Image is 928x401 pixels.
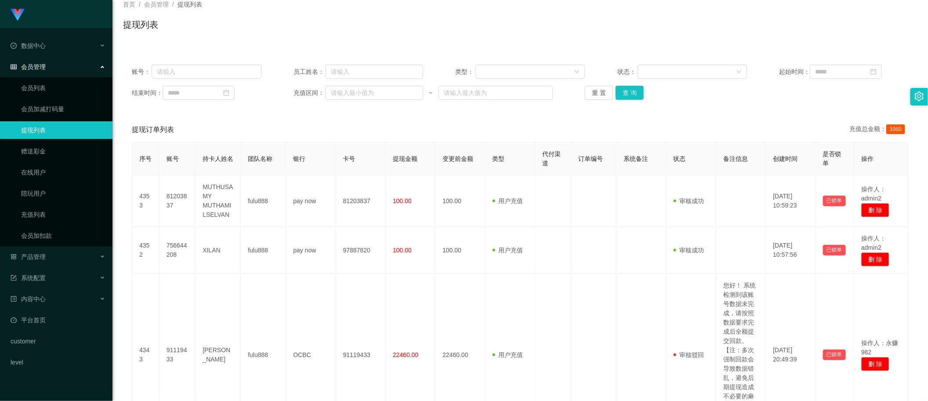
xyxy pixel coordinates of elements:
span: 会员管理 [144,1,169,8]
span: 员工姓名： [294,67,326,77]
span: 审核成功 [674,247,704,254]
span: 1060 [886,124,905,134]
span: 提现列表 [178,1,202,8]
span: 账号 [167,155,179,162]
span: ~ [423,88,439,98]
td: 100.00 [435,175,485,227]
i: 图标: check-circle-o [11,43,17,49]
input: 请输入最大值为 [439,86,553,100]
span: 状态： [617,67,638,77]
span: 备注信息 [723,155,748,162]
i: 图标: calendar [870,69,877,75]
td: fulu888 [241,175,286,227]
i: 图标: profile [11,296,17,302]
span: 状态 [674,155,686,162]
span: 系统配置 [11,274,46,281]
span: 提现金额 [393,155,417,162]
a: 提现列表 [21,121,105,139]
td: 4352 [132,227,159,274]
span: 代付渠道 [542,150,561,167]
a: 会员加扣款 [21,227,105,244]
span: 用户充值 [493,197,523,204]
td: [DATE] 10:57:56 [766,227,816,274]
i: 图标: appstore-o [11,254,17,260]
span: 团队名称 [248,155,272,162]
span: 产品管理 [11,253,46,260]
i: 图标: setting [914,91,924,101]
span: 首页 [123,1,135,8]
span: 结束时间： [132,88,163,98]
span: 是否锁单 [823,150,841,167]
button: 已锁单 [823,196,846,206]
span: 用户充值 [493,351,523,358]
span: 序号 [139,155,152,162]
input: 请输入 [326,65,423,79]
span: 内容中心 [11,295,46,303]
a: 充值列表 [21,206,105,223]
span: 订单编号 [578,155,603,162]
i: 图标: calendar [223,90,229,96]
a: 陪玩用户 [21,185,105,202]
input: 请输入 [152,65,261,79]
td: 81203837 [336,175,386,227]
td: XILAN [196,227,241,274]
button: 已锁单 [823,245,846,255]
span: 起始时间： [779,67,810,77]
span: 类型 [493,155,505,162]
span: 账号： [132,67,152,77]
a: 在线用户 [21,164,105,181]
a: 会员列表 [21,79,105,97]
span: 创建时间 [773,155,797,162]
img: logo.9652507e.png [11,9,25,21]
span: 变更前金额 [442,155,473,162]
a: 赠送彩金 [21,142,105,160]
span: 持卡人姓名 [203,155,233,162]
i: 图标: table [11,64,17,70]
span: 审核驳回 [674,351,704,358]
div: 充值总金额： [849,124,909,135]
a: 会员加减打码量 [21,100,105,118]
td: [DATE] 10:59:23 [766,175,816,227]
td: pay now [286,175,336,227]
h1: 提现列表 [123,18,158,31]
span: 100.00 [393,247,412,254]
td: 756644208 [159,227,196,274]
span: / [172,1,174,8]
span: 操作人：admin2 [861,186,886,202]
td: pay now [286,227,336,274]
button: 删 除 [861,203,889,217]
i: 图标: form [11,275,17,281]
span: 银行 [293,155,305,162]
i: 图标: down [736,69,742,75]
span: 操作人：admin2 [861,235,886,251]
button: 删 除 [861,252,889,266]
span: 操作人：永赚982 [861,339,898,356]
span: 操作 [861,155,874,162]
span: 100.00 [393,197,412,204]
td: 4353 [132,175,159,227]
button: 删 除 [861,357,889,371]
span: 提现订单列表 [132,124,174,135]
td: fulu888 [241,227,286,274]
button: 已锁单 [823,350,846,360]
input: 请输入最小值为 [326,86,423,100]
span: 数据中心 [11,42,46,49]
span: 用户充值 [493,247,523,254]
a: 图标: dashboard平台首页 [11,311,105,329]
i: 图标: down [574,69,580,75]
button: 重 置 [585,86,613,100]
span: 充值区间： [294,88,326,98]
span: 会员管理 [11,63,46,70]
span: 卡号 [343,155,355,162]
span: 审核成功 [674,197,704,204]
span: 22460.00 [393,351,418,358]
span: 系统备注 [623,155,648,162]
span: 类型： [456,67,476,77]
button: 查 询 [616,86,644,100]
span: / [139,1,141,8]
a: level [11,354,105,371]
a: customer [11,332,105,350]
td: 97887820 [336,227,386,274]
td: MUTHUSAMY MUTHAMILSELVAN [196,175,241,227]
td: 81203837 [159,175,196,227]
